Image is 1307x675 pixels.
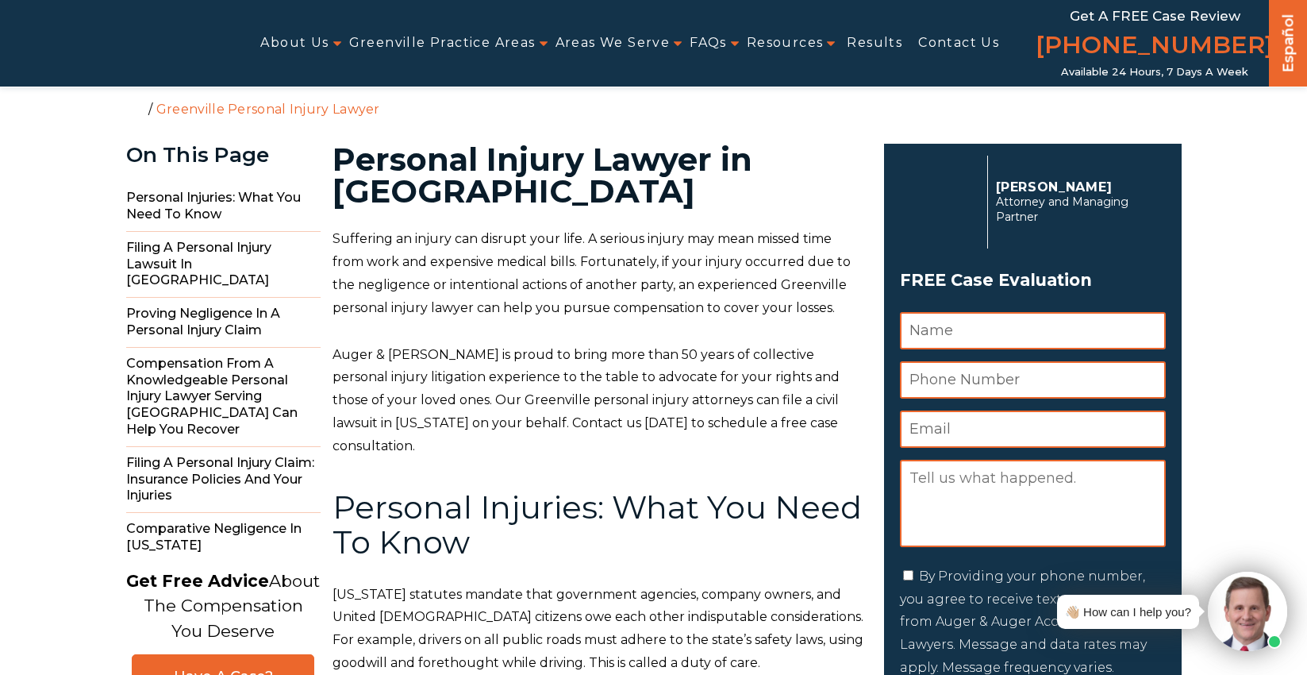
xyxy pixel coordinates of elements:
[900,569,1164,675] label: By Providing your phone number, you agree to receive text messages from Auger & Auger Accident an...
[900,162,979,241] img: Herbert Auger
[126,569,320,644] p: About The Compensation You Deserve
[1065,601,1191,623] div: 👋🏼 How can I help you?
[900,265,1166,295] span: FREE Case Evaluation
[690,25,727,61] a: FAQs
[126,513,321,562] span: Comparative Negligence in [US_STATE]
[555,25,671,61] a: Areas We Serve
[10,27,225,60] img: Auger & Auger Accident and Injury Lawyers Logo
[847,25,902,61] a: Results
[918,25,999,61] a: Contact Us
[126,447,321,513] span: Filing a Personal Injury Claim: Insurance Policies and Your Injuries
[1208,572,1287,651] img: Intaker widget Avatar
[126,182,321,232] span: Personal Injuries: What You Need to Know
[900,312,1166,349] input: Name
[260,25,329,61] a: About Us
[126,232,321,298] span: Filing a Personal Injury Lawsuit in [GEOGRAPHIC_DATA]
[333,144,865,207] h1: Personal Injury Lawyer in [GEOGRAPHIC_DATA]
[996,195,1157,225] span: Attorney and Managing Partner
[1036,28,1274,66] a: [PHONE_NUMBER]
[333,587,863,670] span: [US_STATE] statutes mandate that government agencies, company owners, and United [DEMOGRAPHIC_DAT...
[126,144,321,167] div: On This Page
[152,102,384,117] li: Greenville Personal Injury Lawyer
[349,25,536,61] a: Greenville Practice Areas
[900,361,1166,399] input: Phone Number
[900,411,1166,448] input: Email
[996,179,1157,195] p: [PERSON_NAME]
[333,231,851,314] span: Suffering an injury can disrupt your life. A serious injury may mean missed time from work and ex...
[333,488,862,561] span: Personal Injuries: What You Need To Know
[126,298,321,348] span: Proving Negligence in a Personal Injury Claim
[1070,8,1240,24] span: Get a FREE Case Review
[130,101,144,115] a: Home
[1061,66,1248,79] span: Available 24 Hours, 7 Days a Week
[126,571,269,591] strong: Get Free Advice
[126,348,321,447] span: Compensation From a Knowledgeable Personal Injury Lawyer Serving [GEOGRAPHIC_DATA] Can Help You R...
[747,25,824,61] a: Resources
[333,347,840,453] span: Auger & [PERSON_NAME] is proud to bring more than 50 years of collective personal injury litigati...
